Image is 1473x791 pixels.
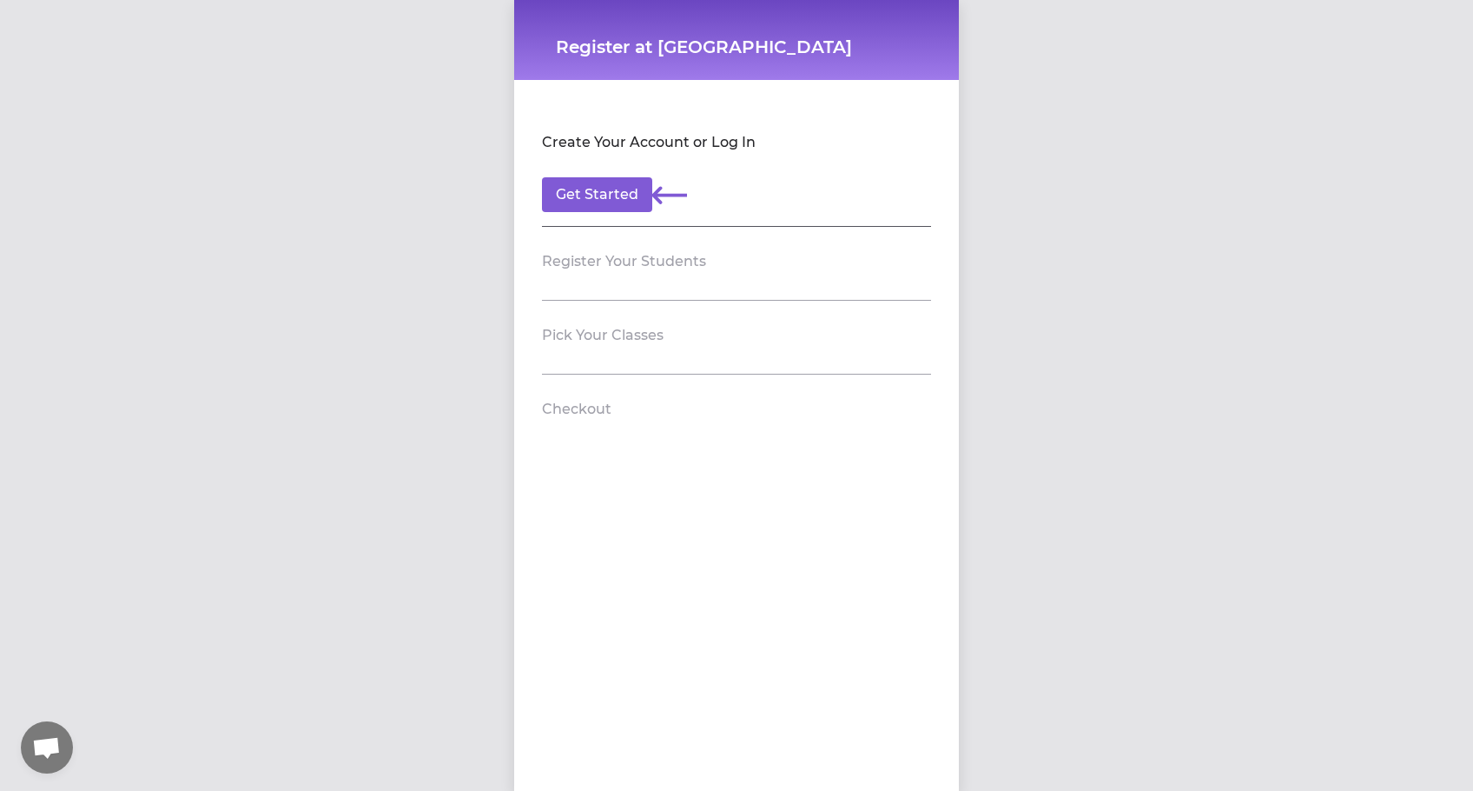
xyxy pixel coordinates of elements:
h2: Checkout [542,399,611,420]
button: Get Started [542,177,652,212]
h2: Create Your Account or Log In [542,132,756,153]
h2: Register Your Students [542,251,706,272]
h2: Pick Your Classes [542,325,664,346]
h1: Register at [GEOGRAPHIC_DATA] [556,35,917,59]
div: Open chat [21,721,73,774]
